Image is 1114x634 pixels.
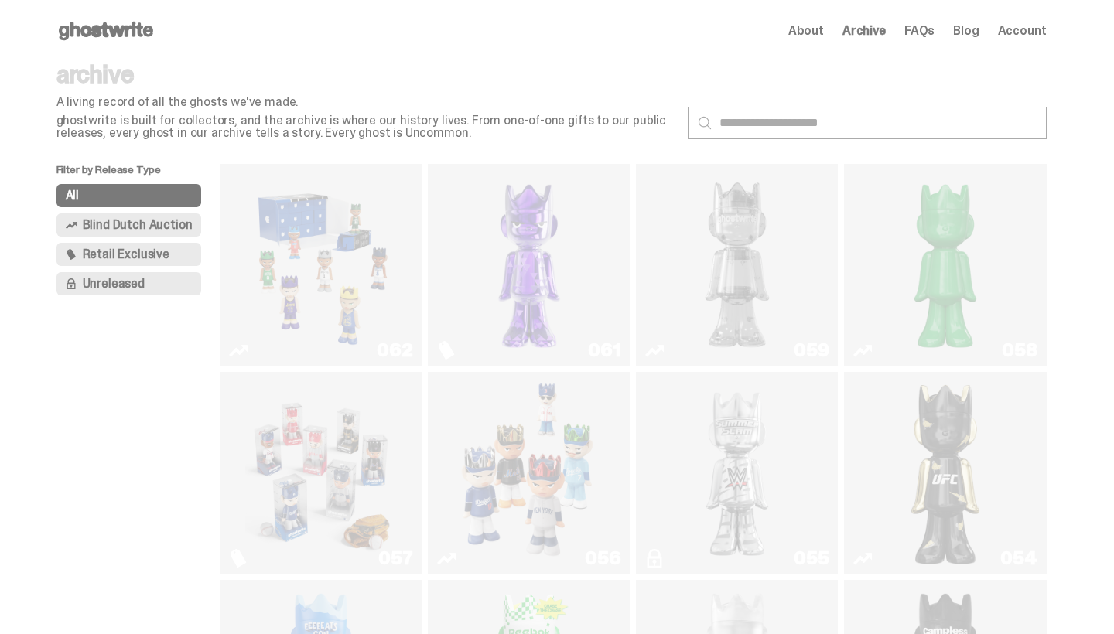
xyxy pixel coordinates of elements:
[56,62,675,87] p: archive
[56,114,675,139] p: ghostwrite is built for collectors, and the archive is where our history lives. From one-of-one g...
[794,341,829,360] div: 059
[585,549,620,568] div: 056
[56,272,202,295] button: Unreleased
[56,213,202,237] button: Blind Dutch Auction
[229,170,412,360] a: Game Face (2025)
[645,170,829,360] a: Two
[83,248,169,261] span: Retail Exclusive
[661,170,813,360] img: Two
[56,164,220,184] p: Filter by Release Type
[788,25,824,37] a: About
[453,378,605,568] img: Game Face (2025)
[1002,341,1037,360] div: 058
[437,170,620,360] a: Fantasy
[794,549,829,568] div: 055
[66,189,80,202] span: All
[645,378,829,568] a: I Was There SummerSlam
[904,25,935,37] a: FAQs
[904,378,986,568] img: Ruby
[853,170,1037,360] a: Schrödinger's ghost: Sunday Green
[853,378,1037,568] a: Ruby
[437,378,620,568] a: Game Face (2025)
[83,278,145,290] span: Unreleased
[245,378,397,568] img: Game Face (2025)
[842,25,886,37] a: Archive
[453,170,605,360] img: Fantasy
[378,549,412,568] div: 057
[1000,549,1037,568] div: 054
[377,341,412,360] div: 062
[661,378,813,568] img: I Was There SummerSlam
[245,170,397,360] img: Game Face (2025)
[870,170,1021,360] img: Schrödinger's ghost: Sunday Green
[56,243,202,266] button: Retail Exclusive
[953,25,979,37] a: Blog
[998,25,1047,37] a: Account
[229,378,412,568] a: Game Face (2025)
[83,219,193,231] span: Blind Dutch Auction
[56,184,202,207] button: All
[56,96,675,108] p: A living record of all the ghosts we've made.
[588,341,620,360] div: 061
